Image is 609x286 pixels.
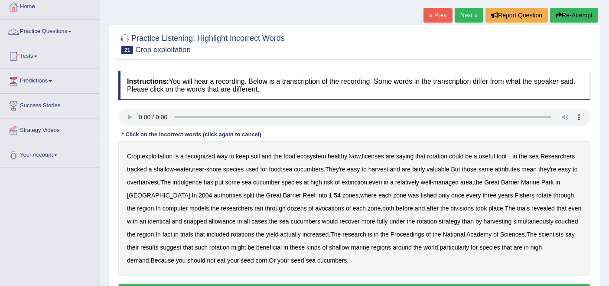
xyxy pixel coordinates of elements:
[242,179,252,186] b: sea
[479,244,500,251] b: species
[0,118,99,140] a: Strategy Videos
[290,244,305,251] b: these
[221,205,253,212] b: researchers
[539,231,564,238] b: scientists
[348,153,360,160] b: Now
[256,231,264,238] b: the
[513,218,554,225] b: simultaneously
[342,231,366,238] b: research
[493,231,498,238] b: of
[214,192,242,199] b: authorities
[253,179,280,186] b: cucumber
[283,244,288,251] b: in
[335,179,340,186] b: of
[137,205,154,212] b: region
[244,192,254,199] b: split
[280,231,300,238] b: actually
[118,71,590,100] h4: You will hear a recording. Below is a transcription of the recording. Some words in the transcrip...
[174,231,179,238] b: in
[317,257,347,264] b: cucumbers
[269,257,276,264] b: Or
[396,153,414,160] b: saying
[527,231,537,238] b: The
[269,218,277,225] b: the
[127,244,139,251] b: their
[150,257,174,264] b: Because
[342,192,358,199] b: zones
[303,192,316,199] b: Reef
[342,179,367,186] b: extinction
[519,153,527,160] b: the
[207,257,215,264] b: not
[501,179,519,186] b: Barrier
[414,244,422,251] b: the
[269,166,281,173] b: food
[121,46,133,54] span: 21
[471,244,478,251] b: for
[173,179,202,186] b: indulgence
[254,205,263,212] b: ran
[524,244,529,251] b: in
[339,218,360,225] b: recover
[386,153,394,160] b: are
[306,244,321,251] b: kinds
[227,257,239,264] b: your
[427,166,449,173] b: valuable
[334,192,341,199] b: 54
[451,166,460,173] b: But
[206,166,221,173] b: shore
[154,166,174,173] b: shallow
[412,166,425,173] b: fairly
[184,218,207,225] b: snapped
[368,166,388,173] b: harvest
[317,192,327,199] b: into
[192,166,204,173] b: near
[426,231,431,238] b: of
[217,257,225,264] b: eat
[0,44,99,66] a: Tests
[479,153,495,160] b: useful
[440,205,449,212] b: the
[329,244,349,251] b: shallow
[517,205,530,212] b: trials
[297,153,326,160] b: ecosystem
[127,179,159,186] b: overharvest
[377,218,388,225] b: fully
[281,179,302,186] b: species
[244,218,250,225] b: all
[223,166,244,173] b: species
[433,231,441,238] b: the
[451,192,464,199] b: once
[479,166,493,173] b: same
[505,205,515,212] b: The
[309,205,314,212] b: of
[360,192,377,199] b: where
[450,205,474,212] b: divisions
[330,231,341,238] b: The
[368,205,381,212] b: zone
[160,244,181,251] b: suggest
[127,218,138,225] b: with
[455,8,483,23] a: Next »
[127,153,140,160] b: Crop
[439,192,450,199] b: only
[515,192,535,199] b: Fishers
[251,218,267,225] b: cases
[251,153,260,160] b: soil
[186,153,215,160] b: recognized
[531,244,542,251] b: high
[495,166,520,173] b: attributes
[310,179,322,186] b: high
[498,192,513,199] b: years
[192,192,197,199] b: In
[324,179,333,186] b: risk
[156,205,161,212] b: In
[382,205,394,212] b: both
[118,130,265,138] div: * Click on the incorrect words (click again to cancel)
[149,166,152,173] b: a
[390,166,400,173] b: and
[215,179,223,186] b: put
[283,166,293,173] b: sea
[241,257,254,264] b: seed
[322,218,338,225] b: would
